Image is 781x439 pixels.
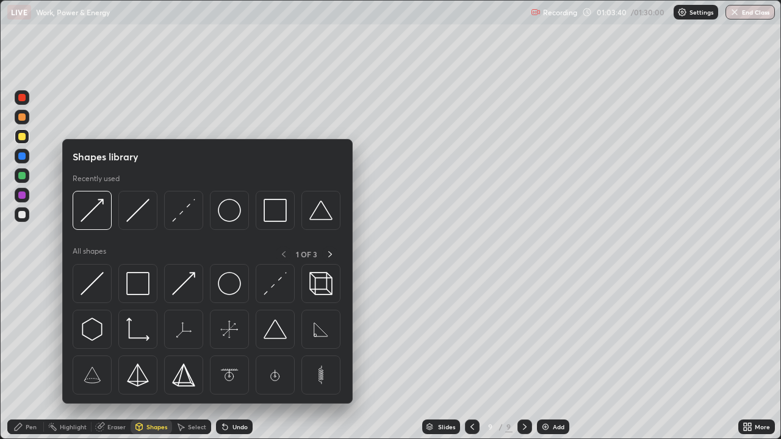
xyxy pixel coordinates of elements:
[677,7,687,17] img: class-settings-icons
[543,8,577,17] p: Recording
[172,272,195,295] img: svg+xml;charset=utf-8,%3Csvg%20xmlns%3D%22http%3A%2F%2Fwww.w3.org%2F2000%2Fsvg%22%20width%3D%2230...
[296,249,317,259] p: 1 OF 3
[531,7,541,17] img: recording.375f2c34.svg
[218,272,241,295] img: svg+xml;charset=utf-8,%3Csvg%20xmlns%3D%22http%3A%2F%2Fwww.w3.org%2F2000%2Fsvg%22%20width%3D%2236...
[172,199,195,222] img: svg+xml;charset=utf-8,%3Csvg%20xmlns%3D%22http%3A%2F%2Fwww.w3.org%2F2000%2Fsvg%22%20width%3D%2230...
[484,423,497,430] div: 9
[81,318,104,341] img: svg+xml;charset=utf-8,%3Csvg%20xmlns%3D%22http%3A%2F%2Fwww.w3.org%2F2000%2Fsvg%22%20width%3D%2230...
[264,199,287,222] img: svg+xml;charset=utf-8,%3Csvg%20xmlns%3D%22http%3A%2F%2Fwww.w3.org%2F2000%2Fsvg%22%20width%3D%2234...
[126,363,149,387] img: svg+xml;charset=utf-8,%3Csvg%20xmlns%3D%22http%3A%2F%2Fwww.w3.org%2F2000%2Fsvg%22%20width%3D%2234...
[232,424,248,430] div: Undo
[26,424,37,430] div: Pen
[146,424,167,430] div: Shapes
[172,363,195,387] img: svg+xml;charset=utf-8,%3Csvg%20xmlns%3D%22http%3A%2F%2Fwww.w3.org%2F2000%2Fsvg%22%20width%3D%2234...
[553,424,564,430] div: Add
[264,318,287,341] img: svg+xml;charset=utf-8,%3Csvg%20xmlns%3D%22http%3A%2F%2Fwww.w3.org%2F2000%2Fsvg%22%20width%3D%2238...
[73,246,106,262] p: All shapes
[689,9,713,15] p: Settings
[309,318,333,341] img: svg+xml;charset=utf-8,%3Csvg%20xmlns%3D%22http%3A%2F%2Fwww.w3.org%2F2000%2Fsvg%22%20width%3D%2265...
[36,7,110,17] p: Work, Power & Energy
[505,421,513,432] div: 9
[172,318,195,341] img: svg+xml;charset=utf-8,%3Csvg%20xmlns%3D%22http%3A%2F%2Fwww.w3.org%2F2000%2Fsvg%22%20width%3D%2265...
[81,272,104,295] img: svg+xml;charset=utf-8,%3Csvg%20xmlns%3D%22http%3A%2F%2Fwww.w3.org%2F2000%2Fsvg%22%20width%3D%2230...
[730,7,740,17] img: end-class-cross
[188,424,206,430] div: Select
[264,272,287,295] img: svg+xml;charset=utf-8,%3Csvg%20xmlns%3D%22http%3A%2F%2Fwww.w3.org%2F2000%2Fsvg%22%20width%3D%2230...
[218,363,241,387] img: svg+xml;charset=utf-8,%3Csvg%20xmlns%3D%22http%3A%2F%2Fwww.w3.org%2F2000%2Fsvg%22%20width%3D%2265...
[309,199,333,222] img: svg+xml;charset=utf-8,%3Csvg%20xmlns%3D%22http%3A%2F%2Fwww.w3.org%2F2000%2Fsvg%22%20width%3D%2238...
[218,318,241,341] img: svg+xml;charset=utf-8,%3Csvg%20xmlns%3D%22http%3A%2F%2Fwww.w3.org%2F2000%2Fsvg%22%20width%3D%2265...
[107,424,126,430] div: Eraser
[73,174,120,184] p: Recently used
[755,424,770,430] div: More
[73,149,139,164] h5: Shapes library
[499,423,503,430] div: /
[218,199,241,222] img: svg+xml;charset=utf-8,%3Csvg%20xmlns%3D%22http%3A%2F%2Fwww.w3.org%2F2000%2Fsvg%22%20width%3D%2236...
[264,363,287,387] img: svg+xml;charset=utf-8,%3Csvg%20xmlns%3D%22http%3A%2F%2Fwww.w3.org%2F2000%2Fsvg%22%20width%3D%2265...
[541,422,550,432] img: add-slide-button
[309,363,333,387] img: svg+xml;charset=utf-8,%3Csvg%20xmlns%3D%22http%3A%2F%2Fwww.w3.org%2F2000%2Fsvg%22%20width%3D%2265...
[126,318,149,341] img: svg+xml;charset=utf-8,%3Csvg%20xmlns%3D%22http%3A%2F%2Fwww.w3.org%2F2000%2Fsvg%22%20width%3D%2233...
[81,363,104,387] img: svg+xml;charset=utf-8,%3Csvg%20xmlns%3D%22http%3A%2F%2Fwww.w3.org%2F2000%2Fsvg%22%20width%3D%2265...
[60,424,87,430] div: Highlight
[725,5,775,20] button: End Class
[81,199,104,222] img: svg+xml;charset=utf-8,%3Csvg%20xmlns%3D%22http%3A%2F%2Fwww.w3.org%2F2000%2Fsvg%22%20width%3D%2230...
[11,7,27,17] p: LIVE
[126,199,149,222] img: svg+xml;charset=utf-8,%3Csvg%20xmlns%3D%22http%3A%2F%2Fwww.w3.org%2F2000%2Fsvg%22%20width%3D%2230...
[126,272,149,295] img: svg+xml;charset=utf-8,%3Csvg%20xmlns%3D%22http%3A%2F%2Fwww.w3.org%2F2000%2Fsvg%22%20width%3D%2234...
[438,424,455,430] div: Slides
[309,272,333,295] img: svg+xml;charset=utf-8,%3Csvg%20xmlns%3D%22http%3A%2F%2Fwww.w3.org%2F2000%2Fsvg%22%20width%3D%2235...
